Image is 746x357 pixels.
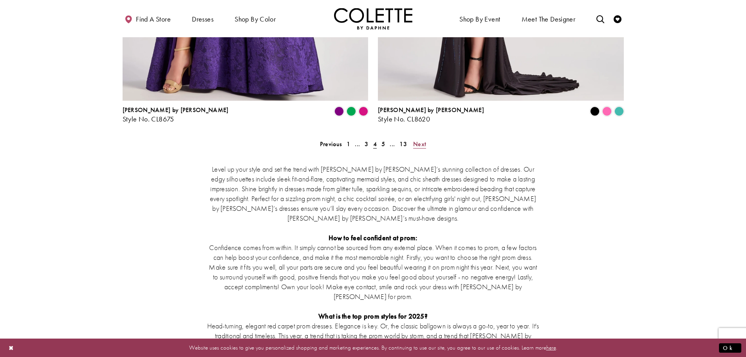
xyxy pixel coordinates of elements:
a: ... [352,138,362,150]
a: Next Page [411,138,428,150]
span: 1 [347,140,350,148]
span: [PERSON_NAME] by [PERSON_NAME] [378,106,484,114]
span: [PERSON_NAME] by [PERSON_NAME] [123,106,229,114]
span: Next [413,140,426,148]
span: 4 [373,140,377,148]
span: ... [355,140,360,148]
span: ... [390,140,395,148]
span: 5 [381,140,385,148]
a: Meet the designer [520,8,578,29]
a: Find a store [123,8,173,29]
p: Head-turning, elegant red carpet prom dresses. Elegance is key. Or, the classic ballgown is alway... [207,321,540,350]
i: Purple [334,107,344,116]
img: Colette by Daphne [334,8,412,29]
span: Find a store [136,15,171,23]
a: 13 [397,138,409,150]
span: Dresses [192,15,213,23]
span: Meet the designer [522,15,576,23]
p: Confidence comes from within. It simply cannot be sourced from any external place. When it comes ... [207,243,540,301]
strong: How to feel confident at prom: [329,233,418,242]
i: Pink [602,107,612,116]
span: Style No. CL8675 [123,114,174,123]
span: Shop by color [235,15,276,23]
span: 13 [399,140,407,148]
span: Shop By Event [459,15,500,23]
a: ... [387,138,397,150]
a: Check Wishlist [612,8,623,29]
a: Prev Page [318,138,344,150]
strong: What is the top prom styles for 2025? [318,312,428,321]
span: Shop By Event [457,8,502,29]
a: 3 [362,138,370,150]
div: Colette by Daphne Style No. CL8620 [378,107,484,123]
p: Level up your style and set the trend with [PERSON_NAME] by [PERSON_NAME]’s stunning collection o... [207,164,540,223]
span: Style No. CL8620 [378,114,430,123]
div: Colette by Daphne Style No. CL8675 [123,107,229,123]
span: Current page [371,138,379,150]
p: Website uses cookies to give you personalized shopping and marketing experiences. By continuing t... [56,343,690,353]
i: Turquoise [614,107,624,116]
a: here [546,344,556,352]
a: Toggle search [594,8,606,29]
span: Previous [320,140,342,148]
span: Shop by color [233,8,278,29]
i: Black [590,107,600,116]
a: 1 [344,138,352,150]
button: Submit Dialog [719,343,741,353]
i: Emerald [347,107,356,116]
a: 5 [379,138,387,150]
span: Dresses [190,8,215,29]
button: Close Dialog [5,341,18,355]
i: Fuchsia [359,107,368,116]
a: Visit Home Page [334,8,412,29]
span: 3 [365,140,368,148]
